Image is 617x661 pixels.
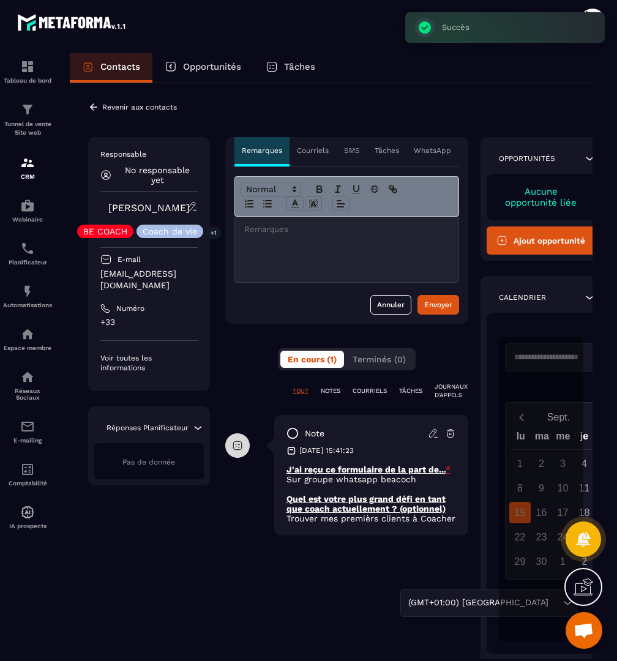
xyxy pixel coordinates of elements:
[118,255,141,264] p: E-mail
[100,149,198,159] p: Responsable
[253,53,327,83] a: Tâches
[286,513,456,523] p: Trouver mes premièrs clients à Coacher
[242,146,282,155] p: Remarques
[286,474,456,484] p: Sur groupe whatsapp beacoch
[3,173,52,180] p: CRM
[424,299,452,311] div: Envoyer
[3,216,52,223] p: Webinaire
[100,353,198,373] p: Voir toutes les informations
[17,11,127,33] img: logo
[20,462,35,477] img: accountant
[414,146,451,155] p: WhatsApp
[100,61,140,72] p: Contacts
[566,612,602,649] div: Ouvrir le chat
[143,227,197,236] p: Coach de vie
[3,480,52,487] p: Comptabilité
[353,387,387,395] p: COURRIELS
[70,53,152,83] a: Contacts
[280,351,344,368] button: En cours (1)
[286,494,446,513] u: Quel est votre plus grand défi en tant que coach actuellement ? (optionnel)
[3,410,52,453] a: emailemailE-mailing
[321,387,340,395] p: NOTES
[100,268,198,291] p: [EMAIL_ADDRESS][DOMAIN_NAME]
[3,387,52,401] p: Réseaux Sociaux
[20,59,35,74] img: formation
[118,165,198,185] p: No responsable yet
[574,453,595,474] div: 4
[20,241,35,256] img: scheduler
[116,304,144,313] p: Numéro
[399,387,422,395] p: TÂCHES
[417,295,459,315] button: Envoyer
[3,93,52,146] a: formationformationTunnel de vente Site web
[3,232,52,275] a: schedulerschedulerPlanificateur
[3,360,52,410] a: social-networksocial-networkRéseaux Sociaux
[286,465,446,474] u: J'ai reçu ce formulaire de la part de...
[284,61,315,72] p: Tâches
[353,354,406,364] span: Terminés (0)
[20,284,35,299] img: automations
[3,77,52,84] p: Tableau de bord
[405,596,551,610] span: (GMT+01:00) [GEOGRAPHIC_DATA]
[3,259,52,266] p: Planificateur
[183,61,241,72] p: Opportunités
[574,477,595,499] div: 11
[297,146,329,155] p: Courriels
[344,146,360,155] p: SMS
[293,387,308,395] p: TOUT
[20,155,35,170] img: formation
[435,383,468,400] p: JOURNAUX D'APPELS
[20,419,35,434] img: email
[288,354,337,364] span: En cours (1)
[20,505,35,520] img: automations
[122,458,175,466] span: Pas de donnée
[574,428,595,449] div: je
[400,589,577,617] div: Search for option
[152,53,253,83] a: Opportunités
[370,295,411,315] button: Annuler
[108,202,190,214] a: [PERSON_NAME]
[3,437,52,444] p: E-mailing
[83,227,127,236] p: BE COACH
[3,146,52,189] a: formationformationCRM
[3,275,52,318] a: automationsautomationsAutomatisations
[20,370,35,384] img: social-network
[3,50,52,93] a: formationformationTableau de bord
[499,154,555,163] p: Opportunités
[487,226,596,255] button: Ajout opportunité
[100,316,198,328] p: +33
[3,189,52,232] a: automationsautomationsWebinaire
[20,102,35,117] img: formation
[206,226,221,239] p: +1
[107,423,189,433] p: Réponses Planificateur
[3,120,52,137] p: Tunnel de vente Site web
[3,318,52,360] a: automationsautomationsEspace membre
[499,293,546,302] p: Calendrier
[3,302,52,308] p: Automatisations
[345,351,413,368] button: Terminés (0)
[20,327,35,342] img: automations
[375,146,399,155] p: Tâches
[3,453,52,496] a: accountantaccountantComptabilité
[20,198,35,213] img: automations
[3,523,52,529] p: IA prospects
[574,502,595,523] div: 18
[3,345,52,351] p: Espace membre
[499,186,584,208] p: Aucune opportunité liée
[305,428,324,439] p: note
[102,103,177,111] p: Revenir aux contacts
[299,446,354,455] p: [DATE] 15:41:23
